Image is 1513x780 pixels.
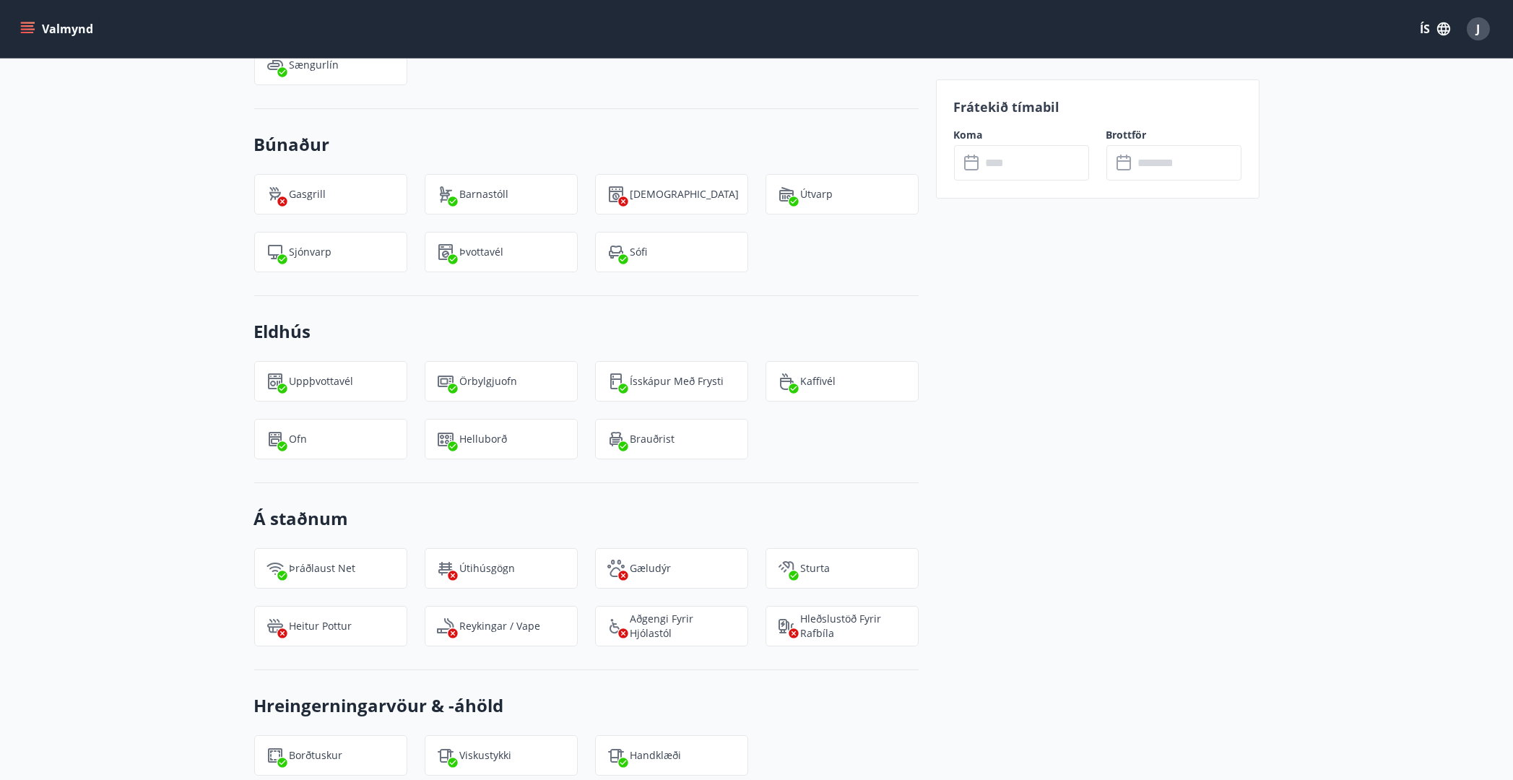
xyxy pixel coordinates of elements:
p: Sjónvarp [290,245,332,259]
h3: Eldhús [254,319,919,344]
p: Helluborð [460,432,508,446]
p: Þvottavél [460,245,504,259]
p: Handklæði [630,748,682,763]
label: Koma [954,128,1089,142]
p: Sófi [630,245,648,259]
h3: Hreingerningarvöur & -áhöld [254,693,919,718]
p: Borðtuskur [290,748,343,763]
img: ro1VYixuww4Qdd7lsw8J65QhOwJZ1j2DOUyXo3Mt.svg [437,186,454,203]
p: Ofn [290,432,308,446]
p: Útihúsgögn [460,561,516,576]
img: eXskhI6PfzAYYayp6aE5zL2Gyf34kDYkAHzo7Blm.svg [607,430,625,448]
img: 9R1hYb2mT2cBJz2TGv4EKaumi4SmHMVDNXcQ7C8P.svg [437,430,454,448]
p: Gæludýr [630,561,672,576]
img: ZXjrS3QKesehq6nQAPjaRuRTI364z8ohTALB4wBr.svg [266,186,284,203]
img: pxcaIm5dSOV3FS4whs1soiYWTwFQvksT25a9J10C.svg [607,560,625,577]
p: Aðgengi fyrir hjólastól [630,612,736,641]
img: 8IYIKVZQyRlUC6HQIIUSdjpPGRncJsz2RzLgWvp4.svg [607,617,625,635]
img: mAminyBEY3mRTAfayxHTq5gfGd6GwGu9CEpuJRvg.svg [266,243,284,261]
img: 7hj2GulIrg6h11dFIpsIzg8Ak2vZaScVwTihwv8g.svg [266,373,284,390]
p: Uppþvottavél [290,374,354,389]
p: Sængurlín [290,58,339,72]
img: uiBtL0ikWr40dZiggAgPY6zIBwQcLm3lMVfqTObx.svg [607,747,625,764]
h3: Búnaður [254,132,919,157]
label: Brottför [1106,128,1241,142]
img: voDv6cIEW3bUoUae2XJIjz6zjPXrrHmNT2GVdQ2h.svg [266,56,284,74]
p: Gasgrill [290,187,326,201]
p: Brauðrist [630,432,675,446]
h3: Á staðnum [254,506,919,531]
p: [DEMOGRAPHIC_DATA] [630,187,740,201]
p: Barnastóll [460,187,509,201]
img: Dl16BY4EX9PAW649lg1C3oBuIaAsR6QVDQBO2cTm.svg [437,243,454,261]
button: J [1461,12,1496,46]
p: Hleðslustöð fyrir rafbíla [801,612,906,641]
img: h89QDIuHlAdpqTriuIvuEWkTH976fOgBEOOeu1mi.svg [266,617,284,635]
p: Ísskápur með frysti [630,374,724,389]
p: Þráðlaust net [290,561,356,576]
img: HJRyFFsYp6qjeUYhR4dAD8CaCEsnIFYZ05miwXoh.svg [266,560,284,577]
p: Heitur pottur [290,619,352,633]
p: Viskustykki [460,748,512,763]
img: fkJ5xMEnKf9CQ0V6c12WfzkDEsV4wRmoMqv4DnVF.svg [778,560,795,577]
img: zPVQBp9blEdIFer1EsEXGkdLSf6HnpjwYpytJsbc.svg [266,430,284,448]
p: Reykingar / Vape [460,619,541,633]
span: J [1477,21,1481,37]
img: QNIUl6Cv9L9rHgMXwuzGLuiJOj7RKqxk9mBFPqjq.svg [437,617,454,635]
img: WhzojLTXTmGNzu0iQ37bh4OB8HAJRP8FBs0dzKJK.svg [437,373,454,390]
button: menu [17,16,99,42]
img: nH7E6Gw2rvWFb8XaSdRp44dhkQaj4PJkOoRYItBQ.svg [778,617,795,635]
button: ÍS [1412,16,1458,42]
img: tIVzTFYizac3SNjIS52qBBKOADnNn3qEFySneclv.svg [437,747,454,764]
img: FQTGzxj9jDlMaBqrp2yyjtzD4OHIbgqFuIf1EfZm.svg [266,747,284,764]
img: pUbwa0Tr9PZZ78BdsD4inrLmwWm7eGTtsX9mJKRZ.svg [607,243,625,261]
img: YAuCf2RVBoxcWDOxEIXE9JF7kzGP1ekdDd7KNrAY.svg [778,373,795,390]
p: Sturta [801,561,831,576]
img: HjsXMP79zaSHlY54vW4Et0sdqheuFiP1RYfGwuXf.svg [778,186,795,203]
p: Kaffivél [801,374,836,389]
img: zl1QXYWpuXQflmynrNOhYvHk3MCGPnvF2zCJrr1J.svg [437,560,454,577]
p: Útvarp [801,187,833,201]
img: CeBo16TNt2DMwKWDoQVkwc0rPfUARCXLnVWH1QgS.svg [607,373,625,390]
p: Örbylgjuofn [460,374,518,389]
p: Frátekið tímabil [954,97,1241,116]
img: hddCLTAnxqFUMr1fxmbGG8zWilo2syolR0f9UjPn.svg [607,186,625,203]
